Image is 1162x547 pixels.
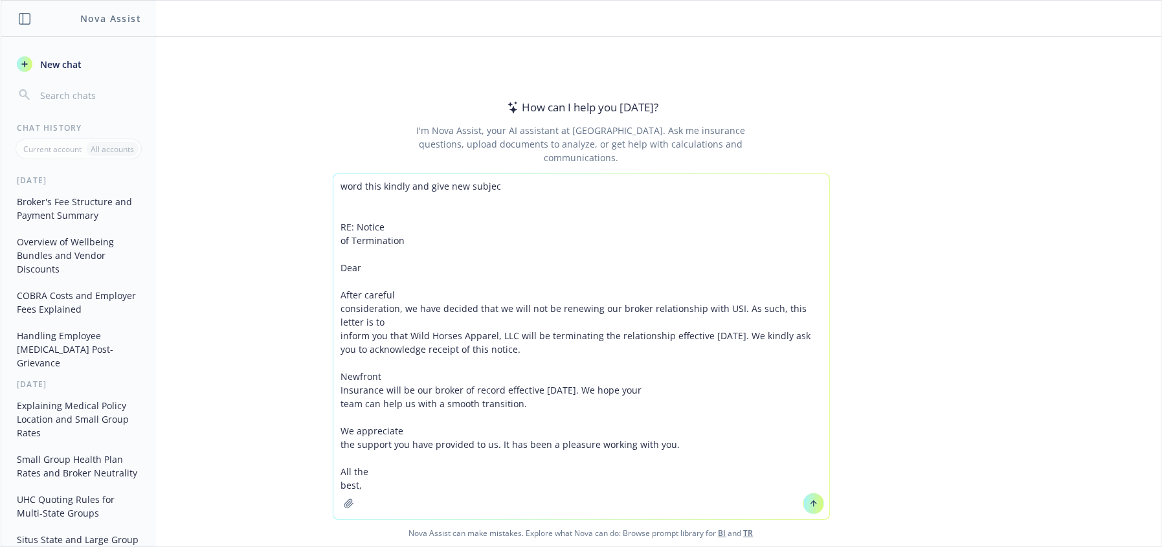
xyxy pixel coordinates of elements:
[744,528,754,539] a: TR
[333,174,829,519] textarea: word this kindly and give new subje RE: Notice of Termination Dear After careful consideration, w...
[23,144,82,155] p: Current account
[12,489,146,524] button: UHC Quoting Rules for Multi-State Groups
[12,449,146,484] button: Small Group Health Plan Rates and Broker Neutrality
[80,12,141,25] h1: Nova Assist
[91,144,134,155] p: All accounts
[12,395,146,443] button: Explaining Medical Policy Location and Small Group Rates
[12,231,146,280] button: Overview of Wellbeing Bundles and Vendor Discounts
[1,379,156,390] div: [DATE]
[38,86,140,104] input: Search chats
[1,122,156,133] div: Chat History
[1,175,156,186] div: [DATE]
[399,124,763,164] div: I'm Nova Assist, your AI assistant at [GEOGRAPHIC_DATA]. Ask me insurance questions, upload docum...
[38,58,82,71] span: New chat
[6,520,1156,546] span: Nova Assist can make mistakes. Explore what Nova can do: Browse prompt library for and
[719,528,726,539] a: BI
[12,191,146,226] button: Broker's Fee Structure and Payment Summary
[12,52,146,76] button: New chat
[12,285,146,320] button: COBRA Costs and Employer Fees Explained
[12,325,146,374] button: Handling Employee [MEDICAL_DATA] Post-Grievance
[504,99,658,116] div: How can I help you [DATE]?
